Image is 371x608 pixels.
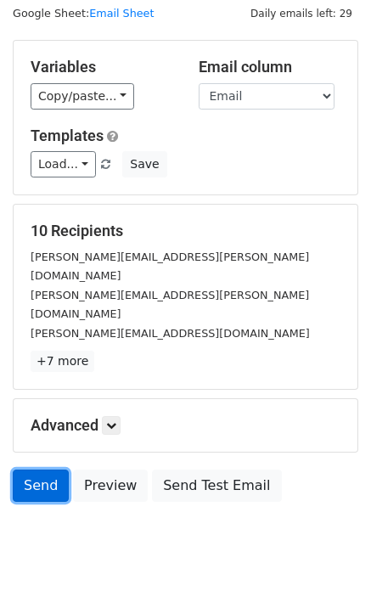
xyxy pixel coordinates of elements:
[31,351,94,372] a: +7 more
[31,83,134,110] a: Copy/paste...
[286,526,371,608] iframe: Chat Widget
[245,7,358,20] a: Daily emails left: 29
[152,470,281,502] a: Send Test Email
[13,7,154,20] small: Google Sheet:
[31,58,173,76] h5: Variables
[199,58,341,76] h5: Email column
[31,416,340,435] h5: Advanced
[31,289,309,321] small: [PERSON_NAME][EMAIL_ADDRESS][PERSON_NAME][DOMAIN_NAME]
[31,127,104,144] a: Templates
[31,251,309,283] small: [PERSON_NAME][EMAIL_ADDRESS][PERSON_NAME][DOMAIN_NAME]
[13,470,69,502] a: Send
[89,7,154,20] a: Email Sheet
[31,151,96,177] a: Load...
[31,222,340,240] h5: 10 Recipients
[31,327,310,340] small: [PERSON_NAME][EMAIL_ADDRESS][DOMAIN_NAME]
[245,4,358,23] span: Daily emails left: 29
[73,470,148,502] a: Preview
[122,151,166,177] button: Save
